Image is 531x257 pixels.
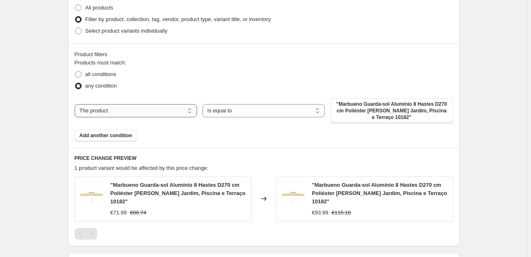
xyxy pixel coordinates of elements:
span: any condition [85,83,117,89]
span: All products [85,5,113,11]
button: "Marbueno Guarda-sol Alumínio 8 Hastes D270 cm Poliéster Branco Jardim, Piscina e Terraço 10182" [330,98,453,123]
div: Product filters [75,50,453,59]
img: parasol-marbueno-branco-poliester-aluminio-oe-270-cm_769925_80x.jpg [281,186,305,211]
div: €71.99 [110,209,127,217]
span: 1 product variant would be affected by this price change: [75,165,209,171]
div: €93.99 [312,209,329,217]
strike: €115.18 [331,209,351,217]
span: Filter by product, collection, tag, vendor, product type, variant title, or inventory [85,16,271,22]
span: Products must match: [75,59,127,66]
button: Add another condition [75,130,137,141]
span: "Marbueno Guarda-sol Alumínio 8 Hastes D270 cm Poliéster [PERSON_NAME] Jardim, Piscina e Terraço ... [312,182,447,205]
span: all conditions [85,71,116,77]
span: Select product variants individually [85,28,167,34]
span: "Marbueno Guarda-sol Alumínio 8 Hastes D270 cm Poliéster [PERSON_NAME] Jardim, Piscina e Terraço ... [335,101,448,121]
span: Add another condition [80,132,132,139]
nav: Pagination [75,228,97,240]
h6: PRICE CHANGE PREVIEW [75,155,453,162]
strike: €88.74 [130,209,146,217]
img: parasol-marbueno-branco-poliester-aluminio-oe-270-cm_769925_80x.jpg [79,186,104,211]
span: "Marbueno Guarda-sol Alumínio 8 Hastes D270 cm Poliéster [PERSON_NAME] Jardim, Piscina e Terraço ... [110,182,246,205]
